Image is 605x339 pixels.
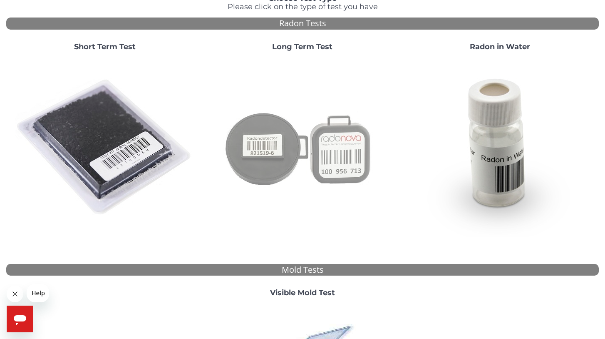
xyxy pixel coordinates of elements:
[7,286,23,302] iframe: Close message
[6,18,599,30] div: Radon Tests
[7,306,33,332] iframe: Button to launch messaging window
[470,42,530,51] strong: Radon in Water
[411,58,590,237] img: RadoninWater.jpg
[270,288,335,297] strong: Visible Mold Test
[6,264,599,276] div: Mold Tests
[272,42,332,51] strong: Long Term Test
[213,58,392,237] img: Radtrak2vsRadtrak3.jpg
[228,2,378,11] span: Please click on the type of test you have
[15,58,194,237] img: ShortTerm.jpg
[27,284,49,302] iframe: Message from company
[74,42,136,51] strong: Short Term Test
